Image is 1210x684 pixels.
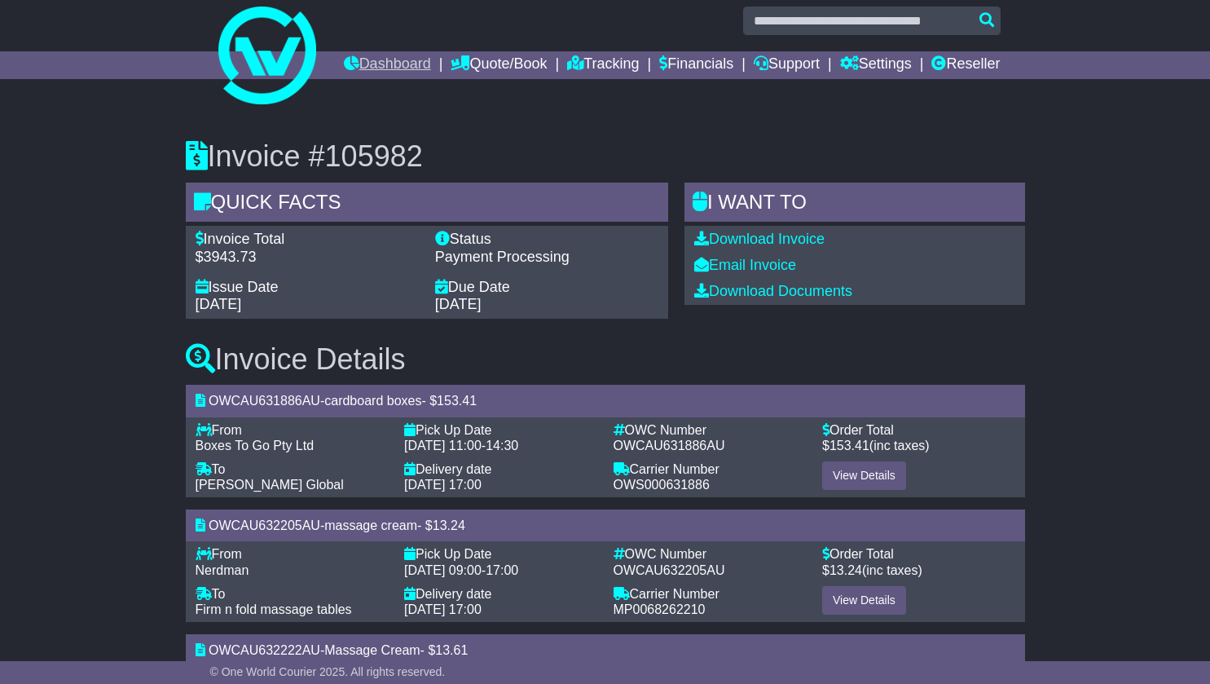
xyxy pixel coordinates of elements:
[437,394,477,408] span: 153.41
[486,563,518,577] span: 17:00
[435,249,658,267] div: Payment Processing
[840,51,912,79] a: Settings
[567,51,639,79] a: Tracking
[684,183,1025,227] div: I WANT to
[404,602,482,616] span: [DATE] 17:00
[186,634,1025,666] div: - - $
[614,602,706,616] span: MP0068262210
[694,231,825,247] a: Download Invoice
[196,231,419,249] div: Invoice Total
[404,438,597,453] div: -
[196,586,389,602] div: To
[404,478,482,492] span: [DATE] 17:00
[209,519,320,532] span: OWCAU632205AU
[694,283,852,299] a: Download Documents
[196,461,389,477] div: To
[822,546,1015,562] div: Order Total
[196,602,352,616] span: Firm n fold massage tables
[614,478,710,492] span: OWS000631886
[404,461,597,477] div: Delivery date
[822,586,906,615] a: View Details
[196,478,344,492] span: [PERSON_NAME] Global
[186,140,1025,173] h3: Invoice #105982
[435,279,658,297] div: Due Date
[196,546,389,562] div: From
[614,563,725,577] span: OWCAU632205AU
[186,343,1025,376] h3: Invoice Details
[186,183,669,227] div: Quick Facts
[614,586,807,602] div: Carrier Number
[404,422,597,438] div: Pick Up Date
[433,519,465,532] span: 13.24
[404,563,482,577] span: [DATE] 09:00
[829,563,862,577] span: 13.24
[822,422,1015,438] div: Order Total
[196,279,419,297] div: Issue Date
[404,563,597,578] div: -
[614,422,807,438] div: OWC Number
[435,231,658,249] div: Status
[931,51,1000,79] a: Reseller
[822,461,906,490] a: View Details
[486,439,518,452] span: 14:30
[196,439,315,452] span: Boxes To Go Pty Ltd
[614,546,807,562] div: OWC Number
[186,385,1025,417] div: - - $
[614,439,725,452] span: OWCAU631886AU
[404,586,597,602] div: Delivery date
[209,394,320,408] span: OWCAU631886AU
[451,51,547,79] a: Quote/Book
[324,519,417,532] span: massage cream
[822,438,1015,453] div: $ (inc taxes)
[614,461,807,477] div: Carrier Number
[196,249,419,267] div: $3943.73
[404,439,482,452] span: [DATE] 11:00
[344,51,431,79] a: Dashboard
[324,643,420,657] span: Massage Cream
[186,510,1025,541] div: - - $
[196,563,249,577] span: Nerdman
[435,296,658,314] div: [DATE]
[829,439,869,452] span: 153.41
[210,665,446,678] span: © One World Courier 2025. All rights reserved.
[822,563,1015,578] div: $ (inc taxes)
[404,546,597,562] div: Pick Up Date
[435,643,468,657] span: 13.61
[694,257,796,273] a: Email Invoice
[209,643,320,657] span: OWCAU632222AU
[196,422,389,438] div: From
[659,51,733,79] a: Financials
[324,394,421,408] span: cardboard boxes
[196,296,419,314] div: [DATE]
[754,51,820,79] a: Support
